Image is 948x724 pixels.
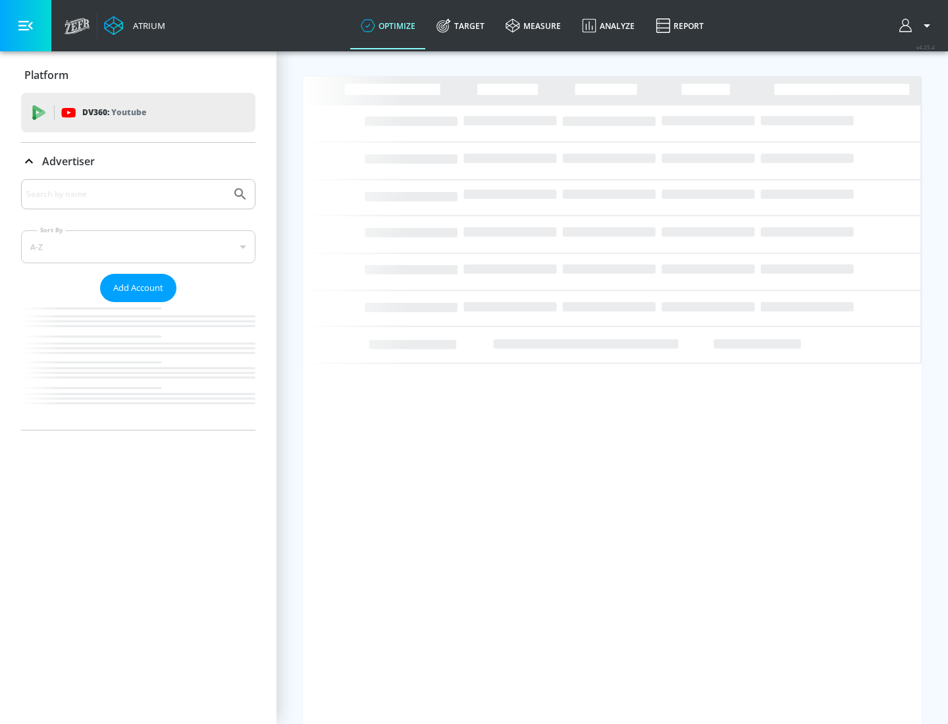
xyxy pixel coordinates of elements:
a: Report [645,2,714,49]
label: Sort By [38,226,66,234]
button: Add Account [100,274,176,302]
div: Atrium [128,20,165,32]
div: A-Z [21,230,255,263]
a: Analyze [571,2,645,49]
input: Search by name [26,186,226,203]
p: DV360: [82,105,146,120]
span: v 4.25.4 [916,43,935,51]
div: DV360: Youtube [21,93,255,132]
p: Platform [24,68,68,82]
p: Advertiser [42,154,95,168]
a: Target [426,2,495,49]
div: Platform [21,57,255,93]
div: Advertiser [21,143,255,180]
a: Atrium [104,16,165,36]
nav: list of Advertiser [21,302,255,430]
a: optimize [350,2,426,49]
span: Add Account [113,280,163,296]
p: Youtube [111,105,146,119]
div: Advertiser [21,179,255,430]
a: measure [495,2,571,49]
